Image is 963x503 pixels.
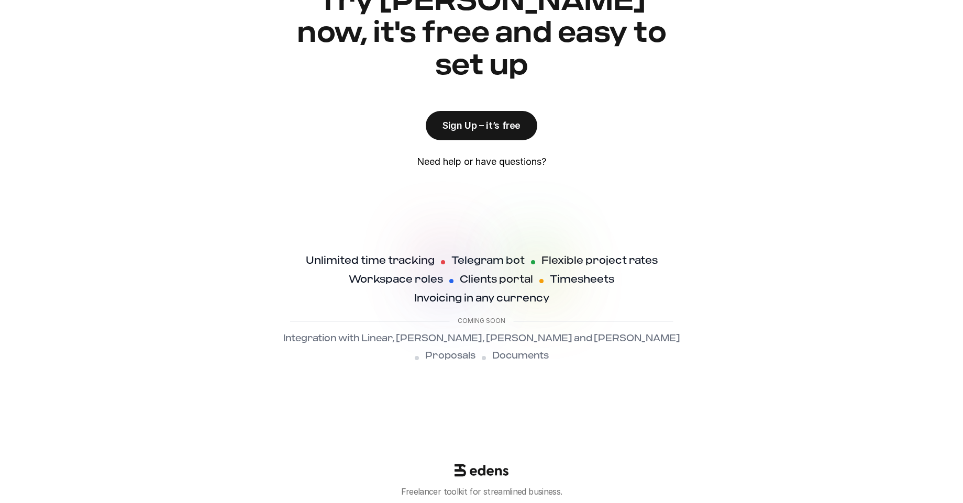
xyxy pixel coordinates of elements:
[349,273,443,286] h4: Workspace roles
[283,333,680,345] p: Integration with Linear, [PERSON_NAME], [PERSON_NAME] and [PERSON_NAME]
[414,292,549,305] h4: Invoicing in any currency
[442,120,521,131] p: Sign Up – it’s free
[306,254,435,267] h4: Unlimited time tracking
[541,254,658,267] h4: Flexible project rates
[492,351,549,362] p: Documents
[458,317,505,325] p: Coming soon
[426,111,537,140] a: Sign Up – it’s free
[417,156,546,167] p: Need help or have questions?
[149,485,815,498] p: Freelancer toolkit for streamlined business.
[425,351,475,362] p: Proposals
[460,273,533,286] h4: Clients portal
[550,273,614,286] h4: Timesheets
[404,147,559,176] a: Need help or have questions?
[149,462,815,498] a: Freelancer toolkit for streamlined business.
[451,254,525,267] h4: Telegram bot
